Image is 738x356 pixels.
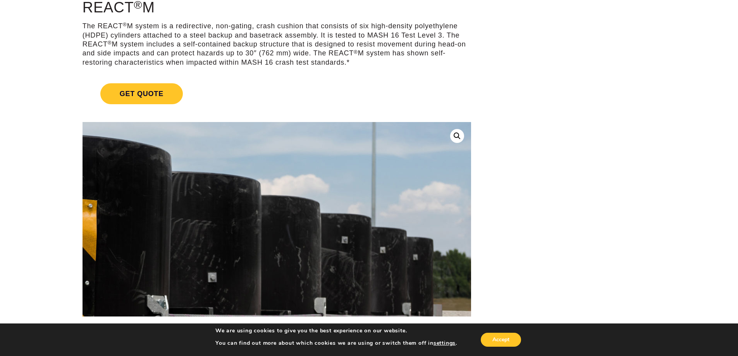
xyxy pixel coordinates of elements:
sup: ® [354,49,358,55]
button: settings [434,340,456,347]
a: Get Quote [83,74,471,114]
p: The REACT M system is a redirective, non-gating, crash cushion that consists of six high-density ... [83,22,471,67]
sup: ® [108,40,112,46]
p: You can find out more about which cookies we are using or switch them off in . [215,340,457,347]
p: We are using cookies to give you the best experience on our website. [215,327,457,334]
span: Get Quote [100,83,183,104]
button: Accept [481,333,521,347]
sup: ® [123,22,127,28]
